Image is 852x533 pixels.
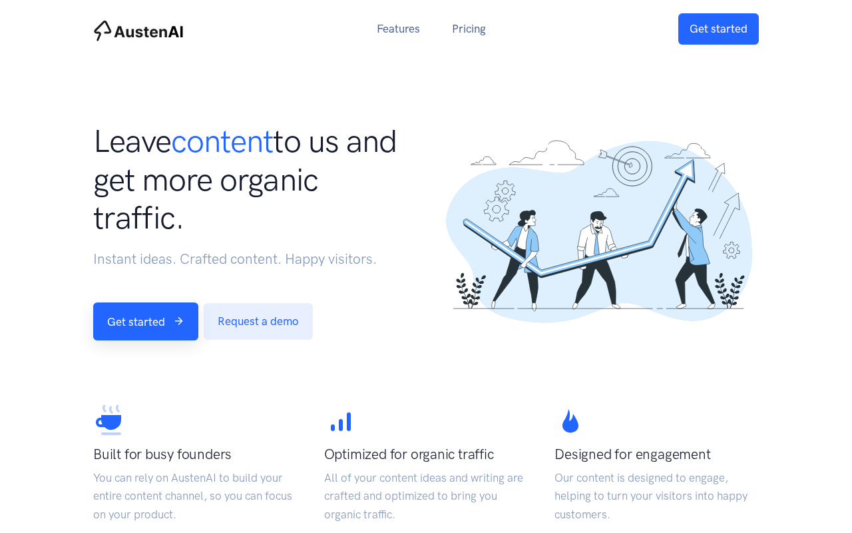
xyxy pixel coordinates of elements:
h3: Optimized for organic traffic [324,444,529,464]
img: AustenAI Home [93,20,184,41]
h1: Leave to us and get more organic traffic. [93,122,413,237]
p: All of your content ideas and writing are crafted and optimized to bring you organic traffic. [324,469,529,524]
span: content [171,122,273,160]
h3: Designed for engagement [554,444,759,464]
a: Features [361,15,436,43]
a: Get started [93,302,198,340]
a: Get started [678,13,759,45]
a: Pricing [436,15,502,43]
a: Request a demo [204,303,313,340]
p: You can rely on AustenAI to build your entire content channel, so you can focus on your product. [93,469,298,524]
p: Our content is designed to engage, helping to turn your visitors into happy customers. [554,469,759,524]
p: Instant ideas. Crafted content. Happy visitors. [93,248,413,270]
img: ... [439,125,759,338]
h3: Built for busy founders [93,444,298,464]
